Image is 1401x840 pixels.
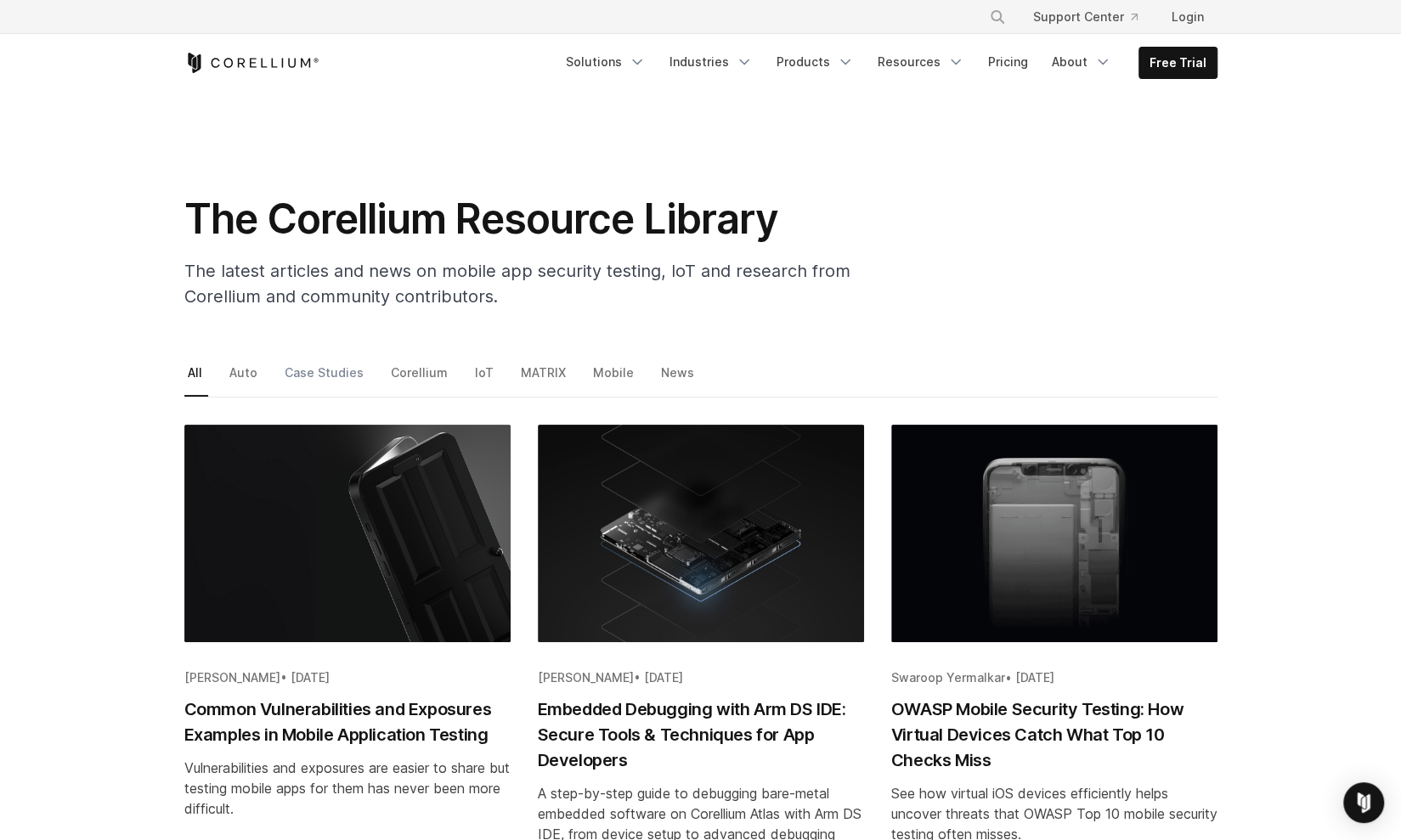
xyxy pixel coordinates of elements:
a: Corellium Home [184,53,319,73]
div: Navigation Menu [556,47,1217,79]
a: Support Center [1020,2,1151,32]
a: Products [766,47,864,77]
a: Resources [867,47,974,77]
a: MATRIX [517,361,572,397]
img: Embedded Debugging with Arm DS IDE: Secure Tools & Techniques for App Developers [538,425,864,642]
img: OWASP Mobile Security Testing: How Virtual Devices Catch What Top 10 Checks Miss [891,425,1217,642]
a: Corellium [387,361,454,397]
a: Login [1158,2,1217,32]
a: News [658,361,700,397]
a: Auto [226,361,263,397]
h2: OWASP Mobile Security Testing: How Virtual Devices Catch What Top 10 Checks Miss [891,696,1217,773]
a: About [1042,47,1121,77]
div: • [538,669,864,686]
a: Free Trial [1139,48,1217,78]
span: The latest articles and news on mobile app security testing, IoT and research from Corellium and ... [184,261,850,307]
span: [DATE] [644,670,683,685]
span: [PERSON_NAME] [184,670,280,685]
span: [PERSON_NAME] [538,670,634,685]
button: Search [982,2,1013,32]
h1: The Corellium Resource Library [184,194,864,245]
span: [DATE] [291,670,330,685]
div: Vulnerabilities and exposures are easier to share but testing mobile apps for them has never been... [184,758,511,819]
a: Solutions [556,47,656,77]
a: All [184,361,208,397]
div: • [891,669,1217,686]
div: • [184,669,511,686]
a: Industries [659,47,763,77]
a: Pricing [978,47,1038,77]
a: Case Studies [281,361,370,397]
span: [DATE] [1015,670,1054,685]
a: Mobile [590,361,640,397]
h2: Common Vulnerabilities and Exposures Examples in Mobile Application Testing [184,696,511,747]
span: Swaroop Yermalkar [891,670,1005,685]
a: IoT [472,361,500,397]
img: Common Vulnerabilities and Exposures Examples in Mobile Application Testing [184,425,511,642]
div: Navigation Menu [969,2,1217,32]
h2: Embedded Debugging with Arm DS IDE: Secure Tools & Techniques for App Developers [538,696,864,773]
div: Open Intercom Messenger [1343,782,1384,823]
